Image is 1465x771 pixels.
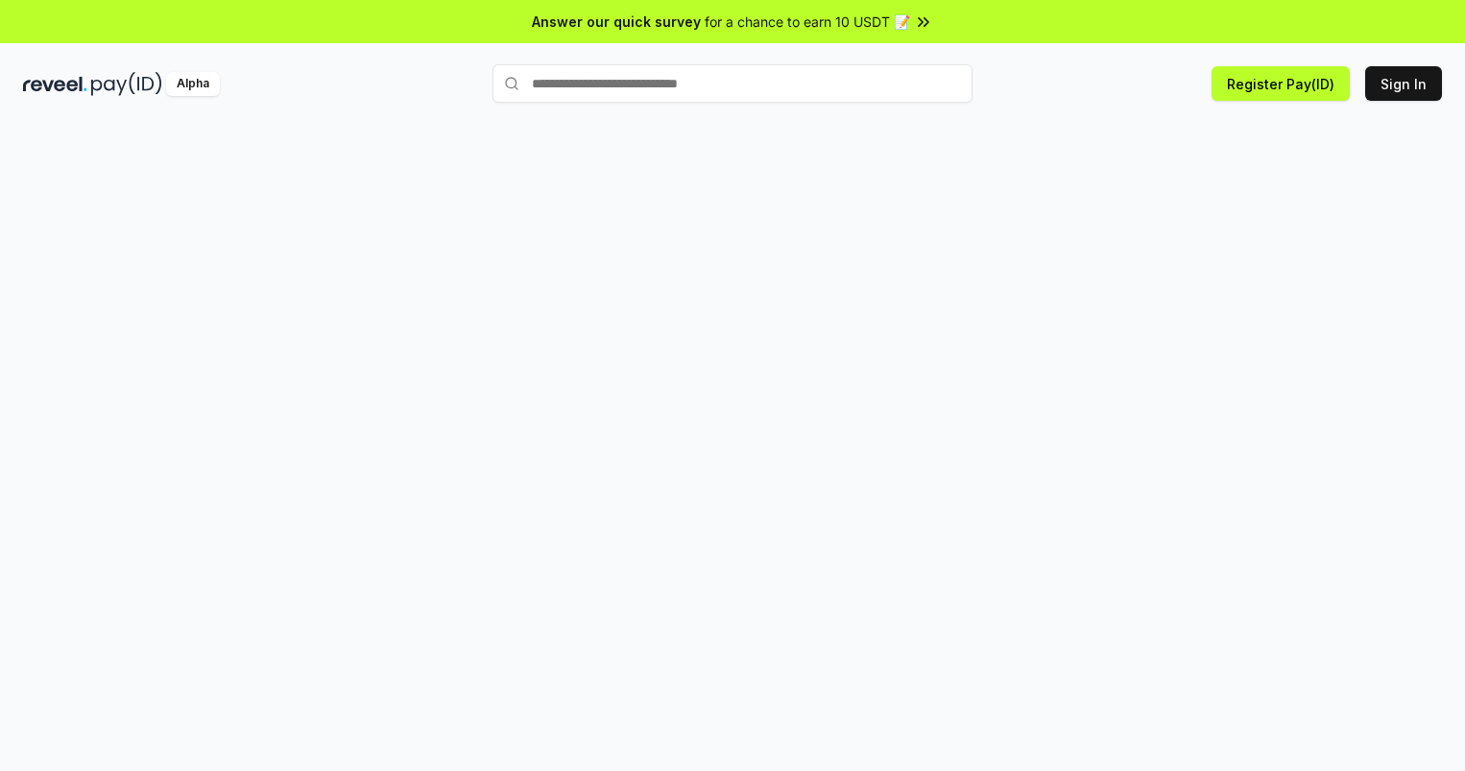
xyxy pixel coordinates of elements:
[91,72,162,96] img: pay_id
[166,72,220,96] div: Alpha
[705,12,910,32] span: for a chance to earn 10 USDT 📝
[23,72,87,96] img: reveel_dark
[1212,66,1350,101] button: Register Pay(ID)
[532,12,701,32] span: Answer our quick survey
[1365,66,1442,101] button: Sign In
